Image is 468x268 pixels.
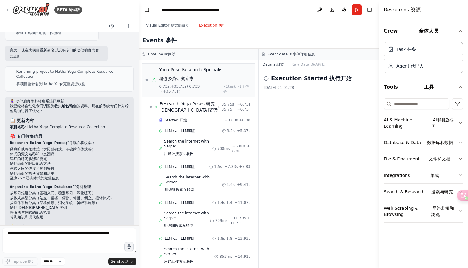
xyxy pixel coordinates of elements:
[181,165,196,169] font: LLM调用
[124,242,134,251] button: Click to speak your automation idea
[396,63,424,69] div: Agent
[235,254,250,259] span: + 14.91s
[10,99,129,104] h2: 🧘‍♀️ 哈他瑜伽资料收集系统已更新！
[165,187,194,192] font: 用详细搜索互联网
[10,210,129,215] li: 呼吸法与体式的配合指导
[124,22,134,30] button: Start a new chat
[10,224,129,230] h3: 🌟 输出成果
[365,6,374,14] button: Hide right sidebar
[384,151,463,167] button: File & Document 文件和文档
[194,19,231,32] button: Execution
[10,196,129,201] li: 按体式类型分类（站立、坐姿、俯卧、仰卧、倒立、扭转体式）
[147,52,175,57] h3: Timeline
[164,52,175,56] font: 时间线
[159,101,218,113] div: Research Yoga Poses
[226,200,232,205] font: 1.4
[215,218,228,223] span: 709ms
[214,164,222,169] span: 1.5s
[10,117,129,124] h3: 📋 更新内容
[10,166,129,171] li: 体式之间的连接和序列安排
[149,104,152,109] span: ▼
[407,47,416,52] font: 任务
[223,84,252,94] span: • 1 task
[384,78,463,96] button: Tools 工具
[431,117,454,129] font: AI和机器学习
[235,236,250,241] span: + 13.93s
[384,184,463,200] button: Search & Research 搜索与研究
[10,125,25,129] strong: 项目名称
[329,75,352,81] font: 执行开始
[271,74,352,83] h2: Execution Started
[10,191,129,196] li: 按练习难度分类（基础入门、稳定练习、深化练习）
[165,128,196,133] span: LLM call
[164,152,194,156] font: 用详细搜索互联网
[10,54,103,59] div: 21:18
[10,185,72,189] code: Organize Hatha Yoga Database
[165,175,222,195] span: Search the internet with Serper
[431,206,454,217] font: 网络刮擦和浏览
[237,128,250,133] span: + 5.37s
[429,156,450,161] font: 文件和文档
[419,28,439,34] font: 全体人员
[10,157,129,162] li: 详细的练习步骤和要点
[430,173,439,178] font: 集成
[411,7,421,13] font: 资源
[239,165,250,169] font: +7.83
[2,257,38,266] button: Improve 提升
[384,167,463,183] button: Integrations 集成
[384,96,463,228] div: Tools 工具
[10,201,129,206] li: 按身体系统分类（脊柱健康、消化系统、神经系统等）
[239,118,250,122] font: +0.00
[427,140,453,145] font: 数据库和数据
[384,134,463,151] button: Database & Data 数据库和数据
[222,102,236,112] span: 35.75s
[165,118,187,123] span: Started
[106,22,121,30] button: Switch to previous chat
[145,78,149,83] span: ▼
[237,182,250,187] span: + 9.41s
[217,236,232,241] span: 1.8s
[276,62,284,67] font: 细节
[10,104,129,113] p: 我已经将自动化专门调整为收集 的资料。现在的系统专门针对哈他瑜伽进行了优化：
[217,146,230,151] span: 708ms
[181,236,196,241] font: LLM调用
[10,48,103,53] p: 完美！现在为项目重新命名以反映专门的哈他瑜伽内容：
[10,141,129,146] p: 任务现在将收集：
[142,36,177,45] h2: Events
[164,223,193,228] font: 用详细搜索互联网
[10,152,129,157] li: 体式的梵文名称和中文翻译
[384,200,463,222] button: Web Scraping & Browsing 网络刮擦和浏览
[164,211,210,231] span: Search the internet with Serper
[10,141,66,145] code: Research Hatha Yoga Poses
[10,171,129,176] li: 哈他瑜伽的哲学背景和历史
[235,200,250,205] span: + 11.07s
[141,19,194,32] button: Visual Editor
[10,147,129,152] li: 经典哈他瑜伽体式（太阳致敬式、基础站立体式等）
[16,82,86,86] font: 将项目重命名为Hatha Yoga完整资源收集
[10,125,129,130] p: : Hatha Yoga Complete Resource Collection
[108,258,136,265] button: Send 发送
[181,200,196,205] font: LLM调用
[54,6,82,14] div: BETA
[310,62,325,67] font: 原始数据
[227,128,235,133] span: 5.2s
[264,85,374,90] div: [DATE] 21:01:28
[165,200,196,205] span: LLM call
[267,52,315,57] h3: Event details
[69,8,80,12] font: 测试版
[227,182,235,187] span: 1.6s
[121,259,129,264] font: 发送
[424,84,434,90] font: 工具
[28,259,35,264] font: 提升
[11,259,35,264] span: Improve
[219,254,232,259] span: 853ms
[10,133,129,139] h3: 🎯 专门收集内容
[159,67,252,84] div: Yoga Pose Research Specialist
[12,3,50,17] img: Logo
[166,37,177,43] font: 事件
[237,107,249,112] font: +6.73
[171,23,189,28] font: 视觉编辑器
[142,6,151,14] button: Hide left sidebar
[159,76,194,81] font: 瑜伽姿势研究专家
[431,189,453,194] font: 搜索与研究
